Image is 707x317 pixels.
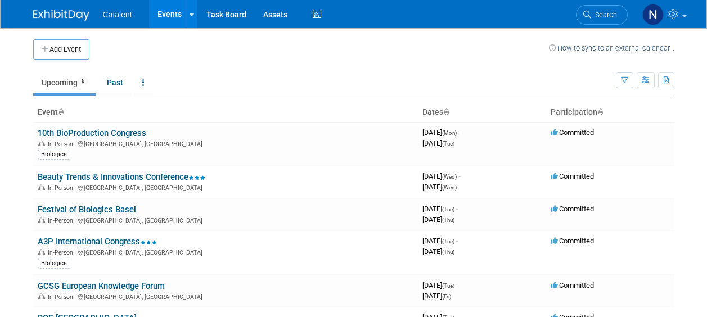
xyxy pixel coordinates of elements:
[48,293,76,301] span: In-Person
[58,107,64,116] a: Sort by Event Name
[422,237,458,245] span: [DATE]
[38,281,165,291] a: GCSG European Knowledge Forum
[38,293,45,299] img: In-Person Event
[422,128,460,137] span: [DATE]
[422,281,458,289] span: [DATE]
[38,183,413,192] div: [GEOGRAPHIC_DATA], [GEOGRAPHIC_DATA]
[33,10,89,21] img: ExhibitDay
[38,184,45,190] img: In-Person Event
[33,39,89,60] button: Add Event
[422,292,451,300] span: [DATE]
[458,128,460,137] span: -
[38,215,413,224] div: [GEOGRAPHIC_DATA], [GEOGRAPHIC_DATA]
[442,238,454,244] span: (Tue)
[442,293,451,300] span: (Fri)
[38,247,413,256] div: [GEOGRAPHIC_DATA], [GEOGRAPHIC_DATA]
[38,150,70,160] div: Biologics
[422,139,454,147] span: [DATE]
[576,5,628,25] a: Search
[38,205,136,215] a: Festival of Biologics Basel
[551,237,594,245] span: Committed
[442,130,457,136] span: (Mon)
[551,172,594,180] span: Committed
[422,247,454,256] span: [DATE]
[418,103,546,122] th: Dates
[38,259,70,269] div: Biologics
[38,172,205,182] a: Beauty Trends & Innovations Conference
[103,10,132,19] span: Catalent
[38,128,146,138] a: 10th BioProduction Congress
[38,237,157,247] a: A3P International Congress
[48,141,76,148] span: In-Person
[38,292,413,301] div: [GEOGRAPHIC_DATA], [GEOGRAPHIC_DATA]
[48,249,76,256] span: In-Person
[546,103,674,122] th: Participation
[38,141,45,146] img: In-Person Event
[456,237,458,245] span: -
[551,128,594,137] span: Committed
[33,72,96,93] a: Upcoming6
[456,205,458,213] span: -
[48,217,76,224] span: In-Person
[38,249,45,255] img: In-Person Event
[48,184,76,192] span: In-Person
[33,103,418,122] th: Event
[549,44,674,52] a: How to sync to an external calendar...
[78,77,88,85] span: 6
[642,4,664,25] img: Nicole Bullock
[443,107,449,116] a: Sort by Start Date
[442,217,454,223] span: (Thu)
[442,206,454,212] span: (Tue)
[442,184,457,191] span: (Wed)
[422,183,457,191] span: [DATE]
[422,172,460,180] span: [DATE]
[38,217,45,223] img: In-Person Event
[422,205,458,213] span: [DATE]
[442,141,454,147] span: (Tue)
[458,172,460,180] span: -
[38,139,413,148] div: [GEOGRAPHIC_DATA], [GEOGRAPHIC_DATA]
[551,281,594,289] span: Committed
[456,281,458,289] span: -
[591,11,617,19] span: Search
[551,205,594,213] span: Committed
[98,72,132,93] a: Past
[442,283,454,289] span: (Tue)
[422,215,454,224] span: [DATE]
[597,107,603,116] a: Sort by Participation Type
[442,174,457,180] span: (Wed)
[442,249,454,255] span: (Thu)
